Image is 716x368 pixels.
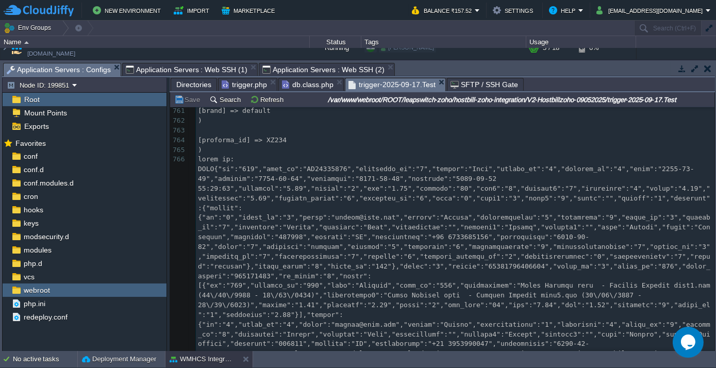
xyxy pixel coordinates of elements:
button: Save [174,95,203,104]
button: Import [174,4,212,16]
button: Node ID: 199851 [7,80,72,90]
span: [brand] => default [198,107,271,114]
div: Status [310,36,361,48]
div: 762 [170,116,187,126]
span: ) [198,146,202,154]
a: conf.modules.d [22,178,75,188]
div: 765 [170,145,187,155]
button: New Environment [93,4,164,16]
div: Usage [527,36,636,48]
a: Favorites [13,139,47,147]
div: 763 [170,126,187,136]
div: Tags [362,36,526,48]
button: Marketplace [222,4,278,16]
a: [DOMAIN_NAME] [27,48,75,59]
span: Application Servers : Configs [7,63,111,76]
button: Deployment Manager [82,354,156,364]
img: CloudJiffy [4,4,74,17]
button: WMHCS Integration [170,354,235,364]
button: Settings [493,4,536,16]
span: Application Servers : Web SSH (2) [262,63,384,76]
button: Refresh [250,95,287,104]
a: conf [22,152,39,161]
a: keys [22,219,40,228]
div: Name [1,36,309,48]
div: No active tasks [13,351,77,367]
a: php.ini [22,299,47,308]
button: Env Groups [4,21,55,35]
a: modules [22,245,53,255]
a: hooks [22,205,45,214]
span: ) [198,116,202,124]
span: Application Servers : Web SSH (1) [126,63,247,76]
div: [PERSON_NAME] [379,43,436,53]
a: vcs [22,272,36,281]
a: Mount Points [22,108,69,118]
a: php.d [22,259,44,268]
div: 5 / 18 [543,34,559,62]
button: Search [209,95,244,104]
button: Help [549,4,578,16]
a: conf.d [22,165,45,174]
span: trigger-2025-09-17.Test [348,78,436,91]
li: /var/www/webroot/ROOT/leapswitch-zoho/hostbill-zoho-integration/V2-Hostbillzoho-09052025/trigger-... [345,78,446,91]
a: modsecurity.d [22,232,71,241]
a: Root [22,95,41,104]
div: 766 [170,155,187,164]
img: AMDAwAAAACH5BAEAAAAALAAAAAABAAEAAAICRAEAOw== [9,34,24,62]
span: Favorites [13,139,47,148]
a: webroot [22,286,52,295]
div: 761 [170,106,187,116]
span: db.class.php [282,78,334,91]
span: [proforma_id] => XZ234 [198,136,287,144]
div: 6% [579,34,612,62]
li: /var/www/webroot/ROOT/leapswitch-zoho/hostbill-zoho-integration/V2-Hostbillzoho-09052025/trigger.php [218,78,277,91]
div: 764 [170,136,187,145]
span: Directories [176,78,211,91]
a: Exports [22,122,51,131]
li: /var/www/webroot/ROOT/leapswitch-zoho/hostbill-zoho-integration/V1-Hostbillzoho/db.class.php [278,78,344,91]
button: Balance ₹157.52 [412,4,475,16]
div: Running [310,34,361,62]
img: AMDAwAAAACH5BAEAAAAALAAAAAABAAEAAAICRAEAOw== [24,41,29,44]
a: redeploy.conf [22,312,69,322]
a: cron [22,192,40,201]
iframe: chat widget [673,327,706,358]
span: trigger.php [222,78,267,91]
img: AMDAwAAAACH5BAEAAAAALAAAAAABAAEAAAICRAEAOw== [1,34,9,62]
button: [EMAIL_ADDRESS][DOMAIN_NAME] [596,4,706,16]
span: SFTP / SSH Gate [451,78,518,91]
